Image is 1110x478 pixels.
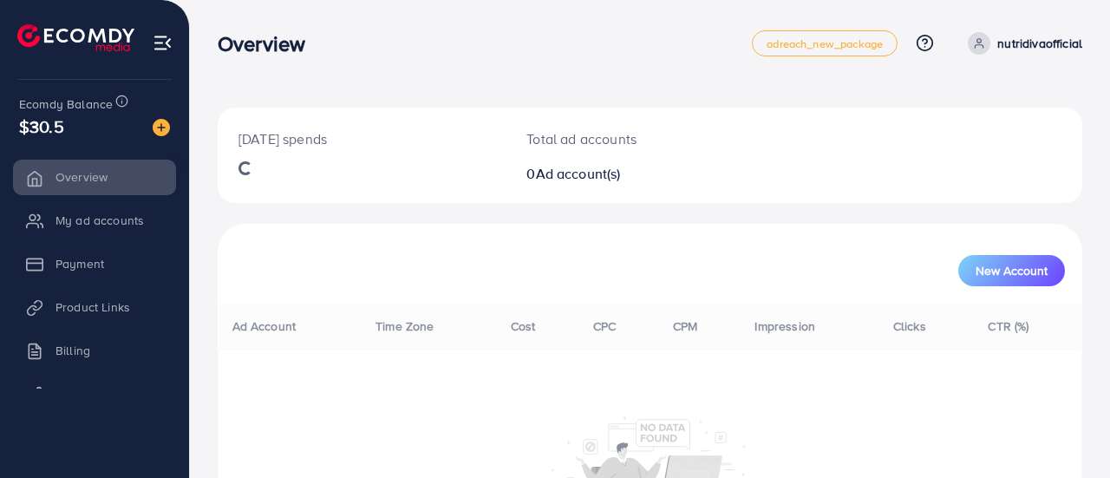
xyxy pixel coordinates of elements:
span: adreach_new_package [767,38,883,49]
h2: 0 [526,166,701,182]
button: New Account [958,255,1065,286]
span: $30.5 [19,114,64,139]
p: nutridivaofficial [997,33,1082,54]
p: Total ad accounts [526,128,701,149]
span: Ecomdy Balance [19,95,113,113]
h3: Overview [218,31,319,56]
span: New Account [976,265,1048,277]
span: Ad account(s) [536,164,621,183]
img: image [153,119,170,136]
p: [DATE] spends [238,128,485,149]
img: menu [153,33,173,53]
img: logo [17,24,134,51]
a: adreach_new_package [752,30,898,56]
a: nutridivaofficial [961,32,1082,55]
